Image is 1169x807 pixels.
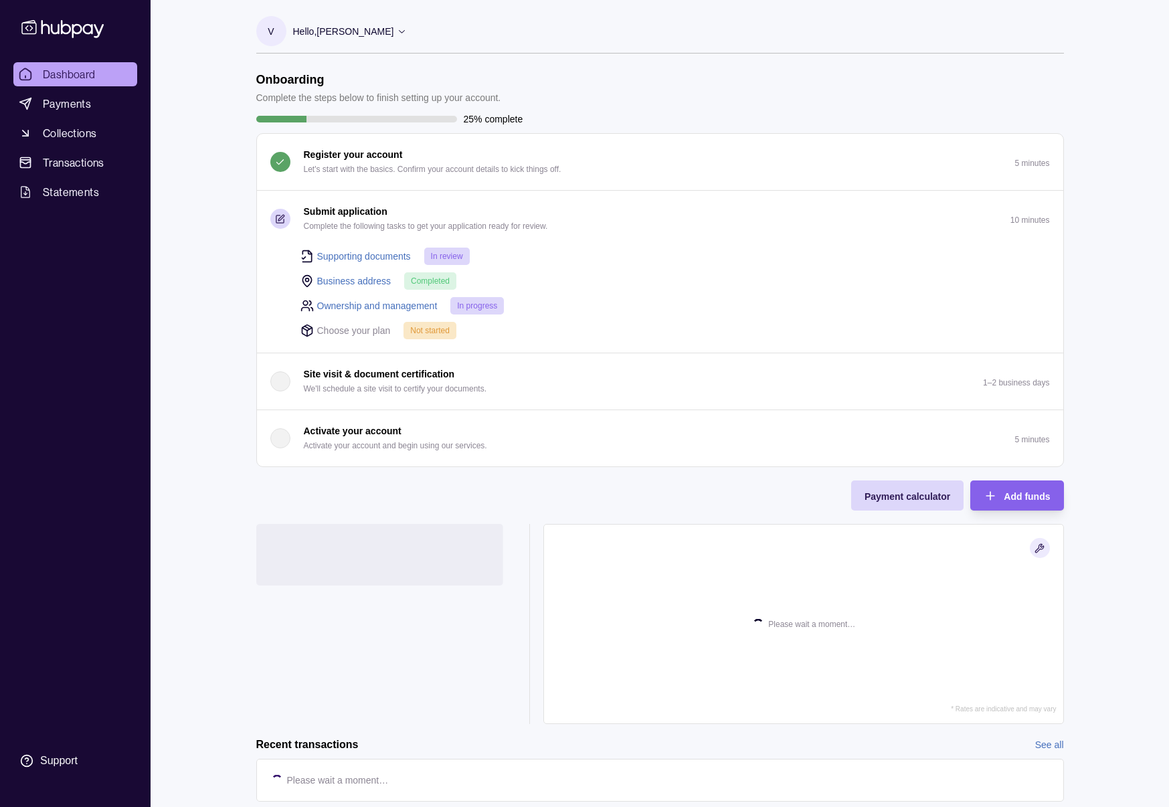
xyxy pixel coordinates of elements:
a: Payments [13,92,137,116]
p: V [268,24,274,39]
button: Add funds [970,480,1063,511]
span: Payments [43,96,91,112]
p: Complete the following tasks to get your application ready for review. [304,219,548,234]
a: Transactions [13,151,137,175]
span: In review [431,252,463,261]
p: Activate your account [304,424,401,438]
p: 5 minutes [1014,159,1049,168]
span: Completed [411,276,450,286]
p: We'll schedule a site visit to certify your documents. [304,381,487,396]
a: Dashboard [13,62,137,86]
button: Site visit & document certification We'll schedule a site visit to certify your documents.1–2 bus... [257,353,1063,410]
span: Transactions [43,155,104,171]
span: Add funds [1004,491,1050,502]
p: Activate your account and begin using our services. [304,438,487,453]
p: 5 minutes [1014,435,1049,444]
p: 10 minutes [1010,215,1050,225]
a: Supporting documents [317,249,411,264]
p: Please wait a moment… [768,617,855,632]
button: Activate your account Activate your account and begin using our services.5 minutes [257,410,1063,466]
button: Payment calculator [851,480,964,511]
p: Hello, [PERSON_NAME] [293,24,394,39]
button: Register your account Let's start with the basics. Confirm your account details to kick things of... [257,134,1063,190]
div: Submit application Complete the following tasks to get your application ready for review.10 minutes [257,247,1063,353]
p: * Rates are indicative and may vary [951,705,1056,713]
p: Submit application [304,204,387,219]
p: Site visit & document certification [304,367,455,381]
p: Complete the steps below to finish setting up your account. [256,90,501,105]
a: Ownership and management [317,298,438,313]
p: Choose your plan [317,323,391,338]
a: Statements [13,180,137,204]
p: Let's start with the basics. Confirm your account details to kick things off. [304,162,561,177]
p: Please wait a moment… [287,773,389,788]
a: Business address [317,274,391,288]
p: 25% complete [464,112,523,126]
span: Statements [43,184,99,200]
span: Dashboard [43,66,96,82]
span: Collections [43,125,96,141]
h1: Onboarding [256,72,501,87]
a: Collections [13,121,137,145]
h2: Recent transactions [256,737,359,752]
button: Submit application Complete the following tasks to get your application ready for review.10 minutes [257,191,1063,247]
p: Register your account [304,147,403,162]
span: Payment calculator [865,491,950,502]
a: See all [1035,737,1064,752]
span: In progress [457,301,497,310]
div: Support [40,753,78,768]
span: Not started [410,326,450,335]
a: Support [13,747,137,775]
p: 1–2 business days [983,378,1049,387]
